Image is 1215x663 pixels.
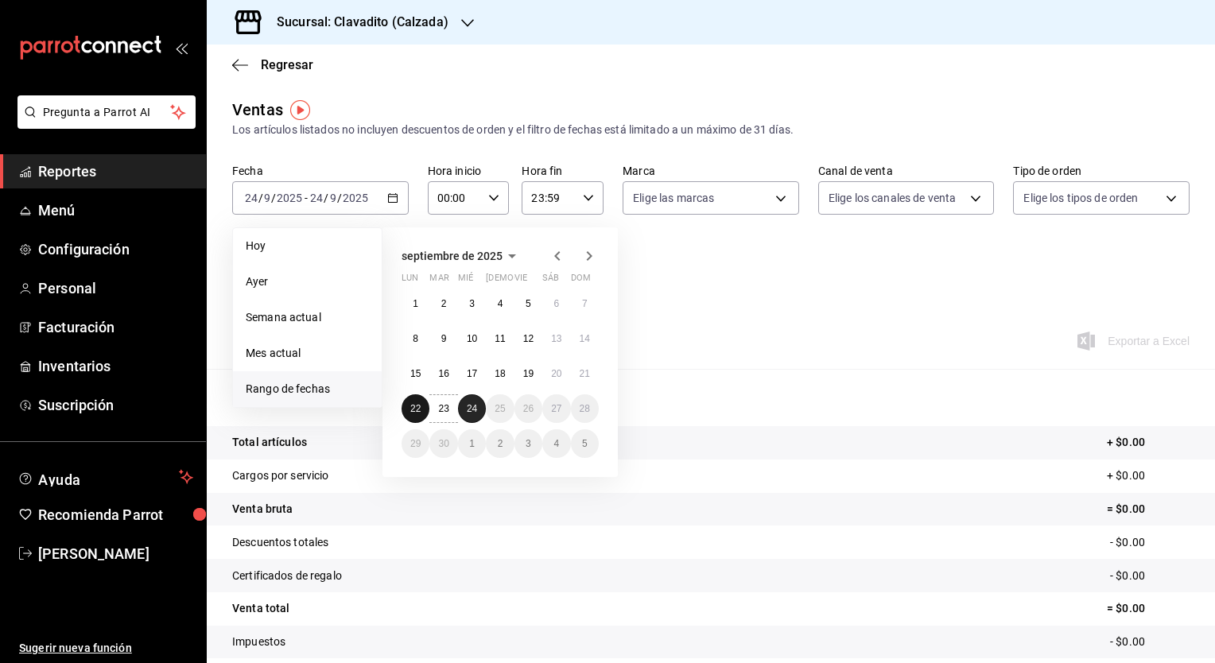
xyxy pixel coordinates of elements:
[429,324,457,353] button: 9 de septiembre de 2025
[246,345,369,362] span: Mes actual
[264,13,448,32] h3: Sucursal: Clavadito (Calzada)
[553,298,559,309] abbr: 6 de septiembre de 2025
[232,600,289,617] p: Venta total
[232,57,313,72] button: Regresar
[623,165,799,176] label: Marca
[469,438,475,449] abbr: 1 de octubre de 2025
[38,543,193,564] span: [PERSON_NAME]
[244,192,258,204] input: --
[246,273,369,290] span: Ayer
[580,368,590,379] abbr: 21 de septiembre de 2025
[633,190,714,206] span: Elige las marcas
[19,640,193,657] span: Sugerir nueva función
[526,438,531,449] abbr: 3 de octubre de 2025
[271,192,276,204] span: /
[495,333,505,344] abbr: 11 de septiembre de 2025
[467,368,477,379] abbr: 17 de septiembre de 2025
[469,298,475,309] abbr: 3 de septiembre de 2025
[523,403,534,414] abbr: 26 de septiembre de 2025
[402,359,429,388] button: 15 de septiembre de 2025
[1110,568,1190,584] p: - $0.00
[441,298,447,309] abbr: 2 de septiembre de 2025
[324,192,328,204] span: /
[580,403,590,414] abbr: 28 de septiembre de 2025
[429,394,457,423] button: 23 de septiembre de 2025
[402,429,429,458] button: 29 de septiembre de 2025
[337,192,342,204] span: /
[11,115,196,132] a: Pregunta a Parrot AI
[38,316,193,338] span: Facturación
[429,359,457,388] button: 16 de septiembre de 2025
[38,394,193,416] span: Suscripción
[1023,190,1138,206] span: Elige los tipos de orden
[542,394,570,423] button: 27 de septiembre de 2025
[818,165,995,176] label: Canal de venta
[402,246,522,266] button: septiembre de 2025
[232,434,307,451] p: Total artículos
[514,359,542,388] button: 19 de septiembre de 2025
[571,289,599,318] button: 7 de septiembre de 2025
[542,324,570,353] button: 13 de septiembre de 2025
[582,438,588,449] abbr: 5 de octubre de 2025
[1013,165,1190,176] label: Tipo de orden
[232,534,328,551] p: Descuentos totales
[498,438,503,449] abbr: 2 de octubre de 2025
[514,289,542,318] button: 5 de septiembre de 2025
[495,368,505,379] abbr: 18 de septiembre de 2025
[551,333,561,344] abbr: 13 de septiembre de 2025
[458,394,486,423] button: 24 de septiembre de 2025
[38,161,193,182] span: Reportes
[458,324,486,353] button: 10 de septiembre de 2025
[571,359,599,388] button: 21 de septiembre de 2025
[342,192,369,204] input: ----
[514,273,527,289] abbr: viernes
[542,273,559,289] abbr: sábado
[438,438,448,449] abbr: 30 de septiembre de 2025
[309,192,324,204] input: --
[175,41,188,54] button: open_drawer_menu
[458,273,473,289] abbr: miércoles
[410,368,421,379] abbr: 15 de septiembre de 2025
[246,309,369,326] span: Semana actual
[402,394,429,423] button: 22 de septiembre de 2025
[246,238,369,254] span: Hoy
[438,403,448,414] abbr: 23 de septiembre de 2025
[258,192,263,204] span: /
[232,388,1190,407] p: Resumen
[290,100,310,120] button: Tooltip marker
[486,289,514,318] button: 4 de septiembre de 2025
[542,289,570,318] button: 6 de septiembre de 2025
[438,368,448,379] abbr: 16 de septiembre de 2025
[526,298,531,309] abbr: 5 de septiembre de 2025
[232,98,283,122] div: Ventas
[232,165,409,176] label: Fecha
[582,298,588,309] abbr: 7 de septiembre de 2025
[571,324,599,353] button: 14 de septiembre de 2025
[551,368,561,379] abbr: 20 de septiembre de 2025
[232,501,293,518] p: Venta bruta
[1110,634,1190,650] p: - $0.00
[410,438,421,449] abbr: 29 de septiembre de 2025
[232,467,329,484] p: Cargos por servicio
[495,403,505,414] abbr: 25 de septiembre de 2025
[1107,501,1190,518] p: = $0.00
[829,190,956,206] span: Elige los canales de venta
[542,429,570,458] button: 4 de octubre de 2025
[458,429,486,458] button: 1 de octubre de 2025
[402,250,503,262] span: septiembre de 2025
[1107,467,1190,484] p: + $0.00
[467,403,477,414] abbr: 24 de septiembre de 2025
[1107,600,1190,617] p: = $0.00
[486,429,514,458] button: 2 de octubre de 2025
[571,273,591,289] abbr: domingo
[402,324,429,353] button: 8 de septiembre de 2025
[1107,434,1190,451] p: + $0.00
[413,298,418,309] abbr: 1 de septiembre de 2025
[498,298,503,309] abbr: 4 de septiembre de 2025
[232,634,285,650] p: Impuestos
[428,165,510,176] label: Hora inicio
[17,95,196,129] button: Pregunta a Parrot AI
[571,394,599,423] button: 28 de septiembre de 2025
[232,122,1190,138] div: Los artículos listados no incluyen descuentos de orden y el filtro de fechas está limitado a un m...
[1110,534,1190,551] p: - $0.00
